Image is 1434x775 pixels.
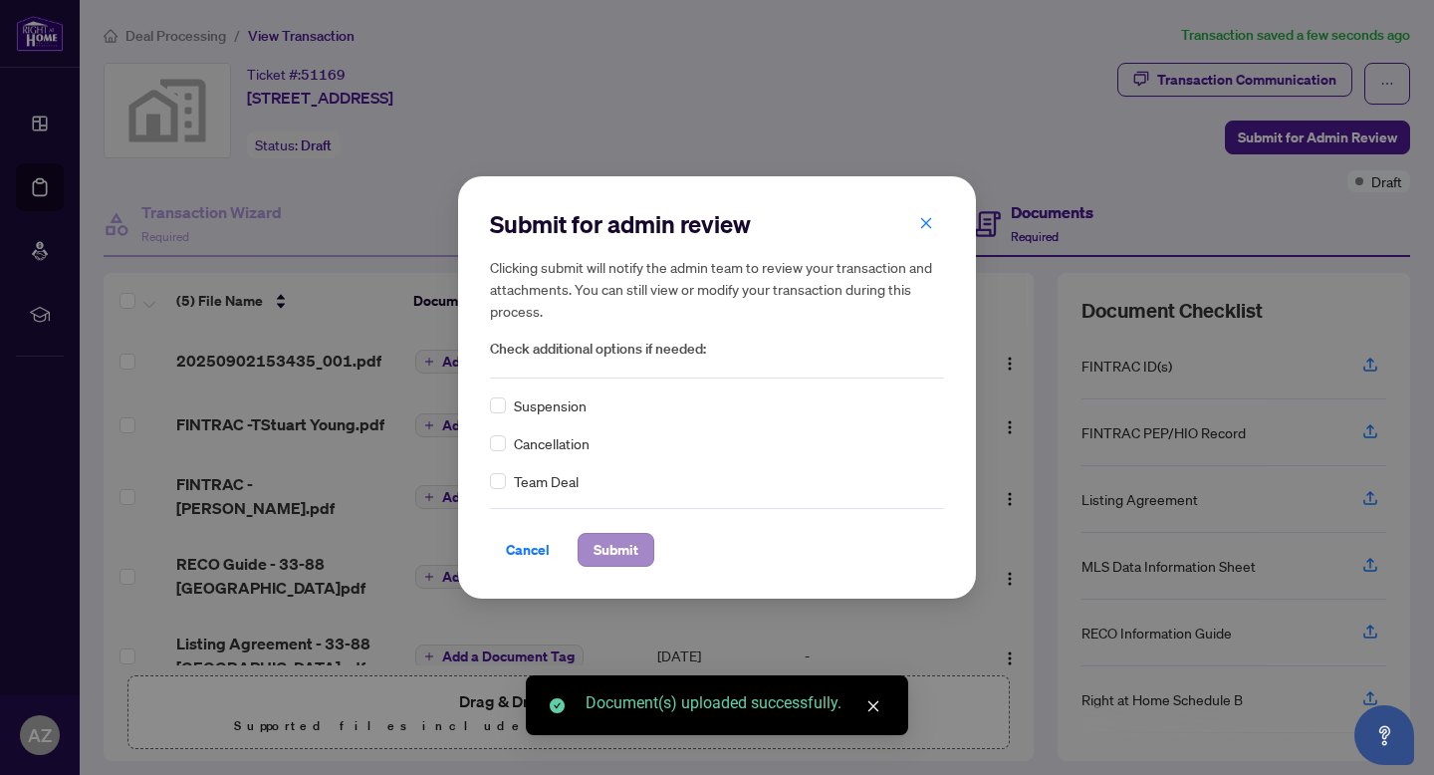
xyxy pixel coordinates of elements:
[586,691,884,715] div: Document(s) uploaded successfully.
[919,216,933,230] span: close
[506,534,550,566] span: Cancel
[490,208,944,240] h2: Submit for admin review
[1354,705,1414,765] button: Open asap
[490,338,944,361] span: Check additional options if needed:
[514,394,587,416] span: Suspension
[866,699,880,713] span: close
[514,432,590,454] span: Cancellation
[550,698,565,713] span: check-circle
[490,533,566,567] button: Cancel
[594,534,638,566] span: Submit
[514,470,579,492] span: Team Deal
[862,695,884,717] a: Close
[490,256,944,322] h5: Clicking submit will notify the admin team to review your transaction and attachments. You can st...
[578,533,654,567] button: Submit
